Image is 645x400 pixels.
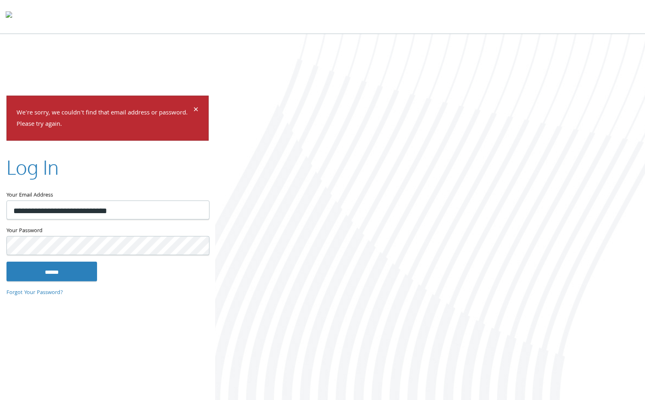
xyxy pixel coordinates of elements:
p: We're sorry, we couldn't find that email address or password. Please try again. [17,107,192,131]
a: Forgot Your Password? [6,288,63,297]
button: Dismiss alert [193,106,199,115]
img: todyl-logo-dark.svg [6,8,12,25]
label: Your Password [6,226,209,236]
span: × [193,102,199,118]
h2: Log In [6,154,59,181]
